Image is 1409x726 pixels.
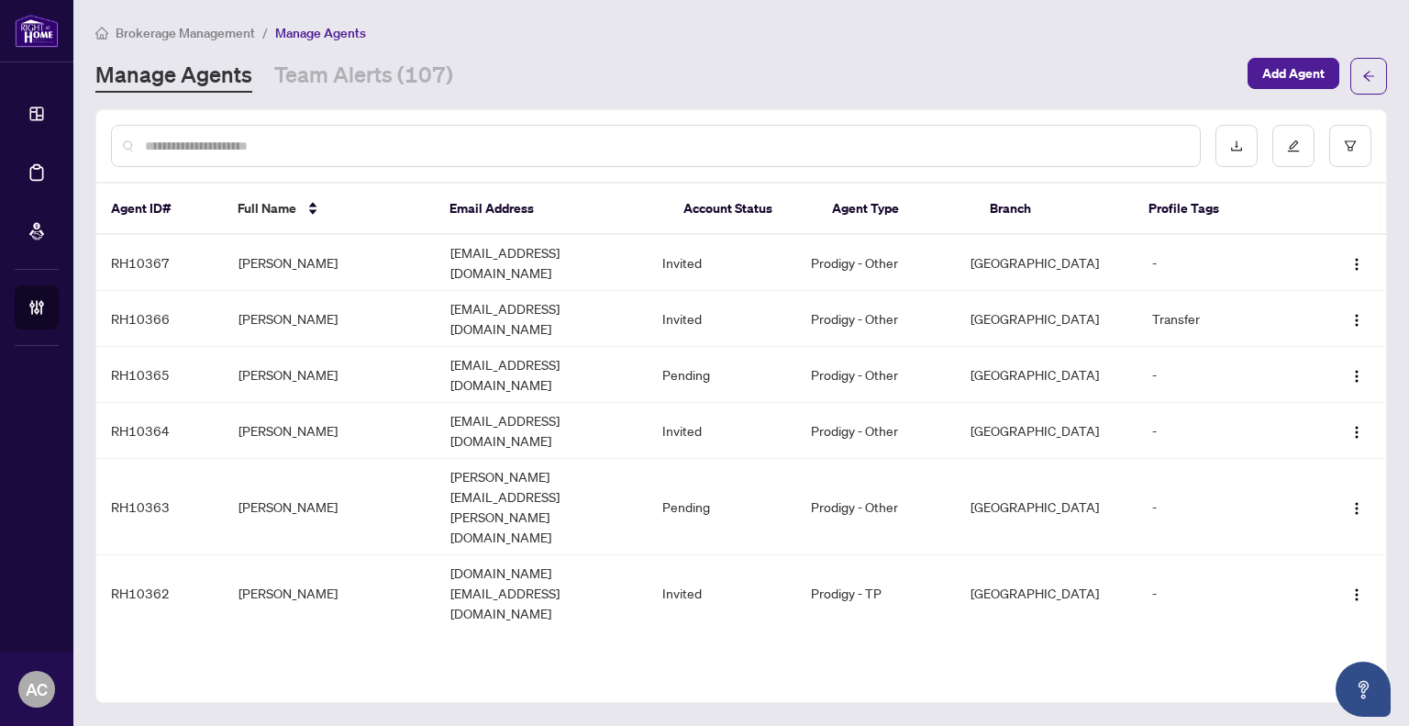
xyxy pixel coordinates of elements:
[262,22,268,43] li: /
[1349,587,1364,602] img: Logo
[224,403,436,459] td: [PERSON_NAME]
[224,235,436,291] td: [PERSON_NAME]
[96,403,224,459] td: RH10364
[224,459,436,555] td: [PERSON_NAME]
[96,555,224,631] td: RH10362
[1137,555,1318,631] td: -
[1342,492,1371,521] button: Logo
[648,235,796,291] td: Invited
[956,347,1138,403] td: [GEOGRAPHIC_DATA]
[956,403,1138,459] td: [GEOGRAPHIC_DATA]
[1349,501,1364,516] img: Logo
[274,60,453,93] a: Team Alerts (107)
[1137,235,1318,291] td: -
[796,347,955,403] td: Prodigy - Other
[96,235,224,291] td: RH10367
[436,555,648,631] td: [DOMAIN_NAME][EMAIL_ADDRESS][DOMAIN_NAME]
[436,347,648,403] td: [EMAIL_ADDRESS][DOMAIN_NAME]
[648,291,796,347] td: Invited
[1134,184,1314,235] th: Profile Tags
[435,184,670,235] th: Email Address
[436,291,648,347] td: [EMAIL_ADDRESS][DOMAIN_NAME]
[648,459,796,555] td: Pending
[956,459,1138,555] td: [GEOGRAPHIC_DATA]
[1342,416,1371,445] button: Logo
[975,184,1134,235] th: Branch
[669,184,816,235] th: Account Status
[1342,248,1371,277] button: Logo
[648,347,796,403] td: Pending
[436,403,648,459] td: [EMAIL_ADDRESS][DOMAIN_NAME]
[1342,304,1371,333] button: Logo
[1230,140,1243,152] span: download
[238,198,296,218] span: Full Name
[796,459,955,555] td: Prodigy - Other
[1349,425,1364,440] img: Logo
[224,555,436,631] td: [PERSON_NAME]
[648,555,796,631] td: Invited
[1215,125,1258,167] button: download
[26,676,48,702] span: AC
[1262,59,1325,88] span: Add Agent
[1342,360,1371,389] button: Logo
[15,14,59,48] img: logo
[1349,369,1364,384] img: Logo
[1362,70,1375,83] span: arrow-left
[1137,347,1318,403] td: -
[95,60,252,93] a: Manage Agents
[796,291,955,347] td: Prodigy - Other
[1248,58,1339,89] button: Add Agent
[96,347,224,403] td: RH10365
[817,184,976,235] th: Agent Type
[1287,140,1300,152] span: edit
[436,235,648,291] td: [EMAIL_ADDRESS][DOMAIN_NAME]
[956,291,1138,347] td: [GEOGRAPHIC_DATA]
[648,403,796,459] td: Invited
[96,459,224,555] td: RH10363
[1137,403,1318,459] td: -
[275,25,366,41] span: Manage Agents
[224,291,436,347] td: [PERSON_NAME]
[796,403,955,459] td: Prodigy - Other
[956,235,1138,291] td: [GEOGRAPHIC_DATA]
[95,27,108,39] span: home
[436,459,648,555] td: [PERSON_NAME][EMAIL_ADDRESS][PERSON_NAME][DOMAIN_NAME]
[1349,313,1364,328] img: Logo
[96,184,223,235] th: Agent ID#
[956,555,1138,631] td: [GEOGRAPHIC_DATA]
[116,25,255,41] span: Brokerage Management
[1344,140,1357,152] span: filter
[224,347,436,403] td: [PERSON_NAME]
[1137,459,1318,555] td: -
[1272,125,1315,167] button: edit
[1329,125,1371,167] button: filter
[1349,257,1364,272] img: Logo
[1336,662,1391,717] button: Open asap
[796,555,955,631] td: Prodigy - TP
[1342,578,1371,608] button: Logo
[223,184,434,235] th: Full Name
[96,291,224,347] td: RH10366
[1137,291,1318,347] td: Transfer
[796,235,955,291] td: Prodigy - Other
